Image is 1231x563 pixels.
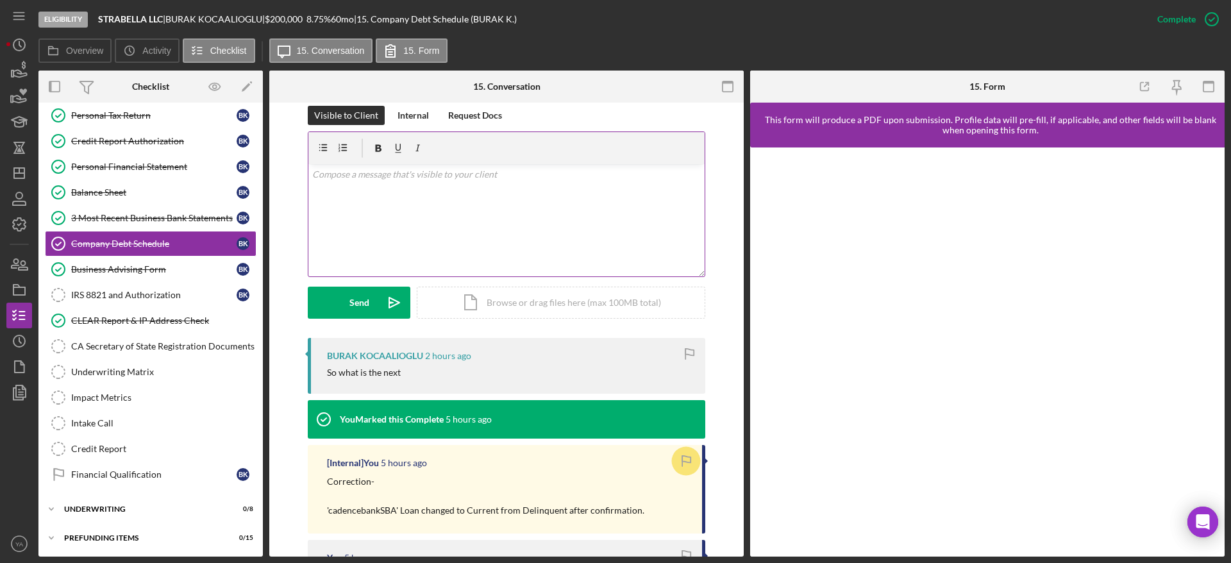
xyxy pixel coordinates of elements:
div: Eligibility [38,12,88,28]
div: Company Debt Schedule [71,239,237,249]
div: B K [237,263,249,276]
div: Balance Sheet [71,187,237,197]
div: Underwriting Matrix [71,367,256,377]
label: Activity [142,46,171,56]
div: Credit Report [71,444,256,454]
div: Underwriting [64,505,221,513]
a: Impact Metrics [45,385,256,410]
div: Intake Call [71,418,256,428]
div: Complete [1157,6,1196,32]
div: Visible to Client [314,106,378,125]
button: Activity [115,38,179,63]
a: Balance SheetBK [45,180,256,205]
div: You Marked this Complete [340,414,444,424]
div: Financial Qualification [71,469,237,480]
button: Complete [1144,6,1225,32]
div: | 15. Company Debt Schedule (BURAK K.) [354,14,517,24]
button: Overview [38,38,112,63]
a: Intake Call [45,410,256,436]
a: CA Secretary of State Registration Documents [45,333,256,359]
div: B K [237,468,249,481]
label: Overview [66,46,103,56]
div: BURAK KOCAALIOGLU [327,351,423,361]
button: Checklist [183,38,255,63]
button: 15. Conversation [269,38,373,63]
label: 15. Conversation [297,46,365,56]
div: 15. Form [969,81,1005,92]
a: CLEAR Report & IP Address Check [45,308,256,333]
button: Visible to Client [308,106,385,125]
time: 2025-09-08 18:10 [446,414,492,424]
text: YA [15,541,24,548]
div: Credit Report Authorization [71,136,237,146]
div: B K [237,109,249,122]
div: Open Intercom Messenger [1187,507,1218,537]
div: Prefunding Items [64,534,221,542]
div: 60 mo [331,14,354,24]
div: B K [237,160,249,173]
div: | [98,14,165,24]
div: Personal Financial Statement [71,162,237,172]
div: B K [237,237,249,250]
div: B K [237,186,249,199]
time: 2025-09-08 21:24 [425,351,471,361]
div: 15. Conversation [473,81,540,92]
div: 0 / 15 [230,534,253,542]
a: Company Debt ScheduleBK [45,231,256,256]
div: 0 / 8 [230,505,253,513]
div: B K [237,135,249,147]
div: CLEAR Report & IP Address Check [71,315,256,326]
button: Send [308,287,410,319]
label: Checklist [210,46,247,56]
a: Financial QualificationBK [45,462,256,487]
a: 3 Most Recent Business Bank StatementsBK [45,205,256,231]
div: Internal [398,106,429,125]
div: Impact Metrics [71,392,256,403]
a: IRS 8821 and AuthorizationBK [45,282,256,308]
div: You [327,553,342,563]
div: BURAK KOCAALIOGLU | [165,14,265,24]
div: Send [349,287,369,319]
div: Personal Tax Return [71,110,237,121]
div: So what is the next [327,367,401,378]
a: Business Advising FormBK [45,256,256,282]
div: 3 Most Recent Business Bank Statements [71,213,237,223]
div: 8.75 % [306,14,331,24]
p: Correction- 'cadencebankSBA' Loan changed to Current from Delinquent after confirmation. [327,475,644,517]
b: STRABELLA LLC [98,13,163,24]
time: 2025-09-08 18:09 [344,553,390,563]
button: 15. Form [376,38,448,63]
div: Checklist [132,81,169,92]
div: Request Docs [448,106,502,125]
time: 2025-09-08 18:10 [381,458,427,468]
a: Personal Financial StatementBK [45,154,256,180]
iframe: Lenderfit form [763,160,1213,544]
div: B K [237,212,249,224]
a: Credit Report [45,436,256,462]
div: This form will produce a PDF upon submission. Profile data will pre-fill, if applicable, and othe... [757,115,1225,135]
div: [Internal] You [327,458,379,468]
a: Underwriting Matrix [45,359,256,385]
button: YA [6,531,32,557]
div: CA Secretary of State Registration Documents [71,341,256,351]
a: Personal Tax ReturnBK [45,103,256,128]
div: Business Advising Form [71,264,237,274]
div: IRS 8821 and Authorization [71,290,237,300]
button: Request Docs [442,106,508,125]
div: B K [237,289,249,301]
label: 15. Form [403,46,439,56]
button: Internal [391,106,435,125]
a: Credit Report AuthorizationBK [45,128,256,154]
span: $200,000 [265,13,303,24]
